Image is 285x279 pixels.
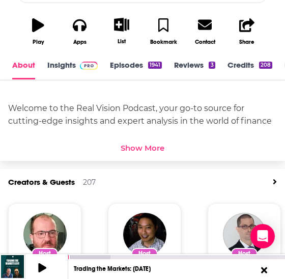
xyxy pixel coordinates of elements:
[123,213,166,256] img: Weston Nakamura
[74,265,151,272] a: Trading the Markets: [DATE]
[80,62,98,70] img: Podchaser Pro
[259,62,272,69] div: 208
[223,213,266,256] img: Ash Bennington
[142,11,184,51] button: Bookmark
[148,62,162,69] div: 1941
[118,38,126,45] div: List
[231,248,258,259] div: Host
[1,255,24,278] img: Trading the Markets: September 10, 2025
[209,62,215,69] div: 3
[83,178,96,187] div: 207
[150,39,177,45] div: Bookmark
[239,39,254,45] div: Share
[32,248,58,259] div: Host
[33,39,44,45] div: Play
[227,60,272,79] a: Credits208
[73,39,87,45] div: Apps
[273,177,277,187] a: View All
[131,248,158,259] div: Host
[17,11,59,51] button: Play
[23,213,67,256] img: Kris Bullock
[59,11,101,51] button: Apps
[8,177,75,187] a: Creators & Guests
[110,60,162,79] a: Episodes1941
[47,60,98,79] a: InsightsPodchaser Pro
[101,11,142,51] button: List
[12,60,35,79] a: About
[250,224,275,248] div: Open Intercom Messenger
[174,60,215,79] a: Reviews3
[195,38,215,45] div: Contact
[184,11,226,51] a: Contact
[226,11,268,51] button: Share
